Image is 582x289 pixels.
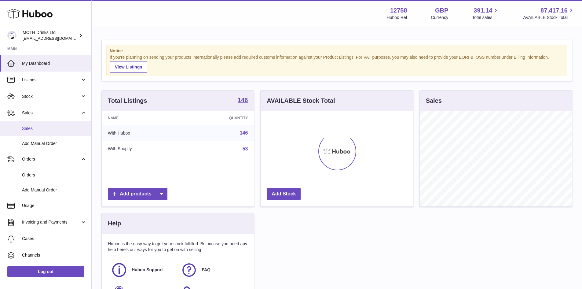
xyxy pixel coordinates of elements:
h3: Sales [426,97,442,105]
a: 146 [240,130,248,135]
p: Huboo is the easy way to get your stock fulfilled. But incase you need any help here's our ways f... [108,241,248,253]
a: 146 [238,97,248,104]
div: If you're planning on sending your products internationally please add required customs informati... [110,54,564,73]
span: Stock [22,94,80,99]
span: [EMAIL_ADDRESS][DOMAIN_NAME] [23,36,90,41]
span: My Dashboard [22,61,87,66]
strong: 146 [238,97,248,103]
a: 87,417.16 AVAILABLE Stock Total [523,6,575,20]
img: internalAdmin-12758@internal.huboo.com [7,31,16,40]
th: Name [102,111,184,125]
h3: AVAILABLE Stock Total [267,97,335,105]
strong: 12758 [390,6,407,15]
span: Usage [22,203,87,209]
td: With Shopify [102,141,184,157]
span: 391.14 [474,6,492,15]
a: 53 [243,146,248,151]
td: With Huboo [102,125,184,141]
th: Quantity [184,111,254,125]
span: Orders [22,156,80,162]
a: Add products [108,188,167,200]
strong: GBP [435,6,448,15]
span: Sales [22,110,80,116]
a: View Listings [110,61,147,73]
span: Total sales [472,15,499,20]
span: 87,417.16 [540,6,568,15]
div: Huboo Ref [387,15,407,20]
a: Huboo Support [111,262,175,278]
span: Add Manual Order [22,141,87,146]
span: Orders [22,172,87,178]
span: Invoicing and Payments [22,219,80,225]
span: Cases [22,236,87,242]
a: 391.14 Total sales [472,6,499,20]
span: Channels [22,252,87,258]
div: MOTH Drinks Ltd [23,30,78,41]
span: FAQ [202,267,210,273]
span: Sales [22,126,87,132]
strong: Notice [110,48,564,54]
span: AVAILABLE Stock Total [523,15,575,20]
span: Add Manual Order [22,187,87,193]
a: Log out [7,266,84,277]
h3: Total Listings [108,97,147,105]
h3: Help [108,219,121,228]
a: FAQ [181,262,245,278]
span: Listings [22,77,80,83]
a: Add Stock [267,188,301,200]
div: Currency [431,15,448,20]
span: Huboo Support [132,267,163,273]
